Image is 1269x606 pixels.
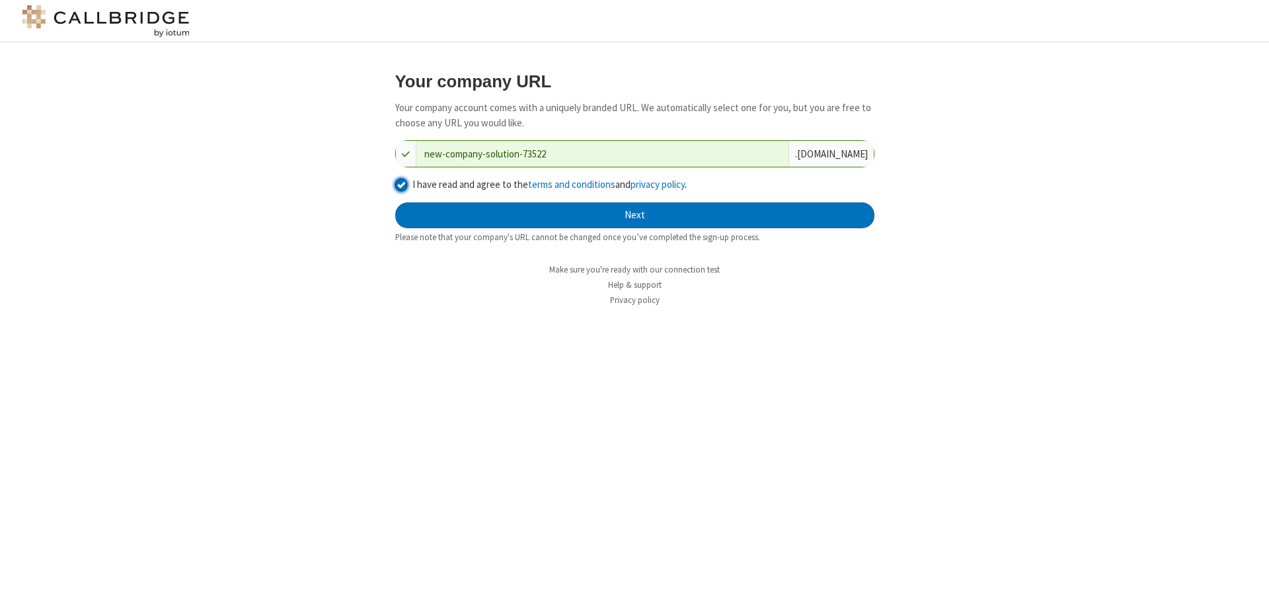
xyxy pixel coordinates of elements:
[528,178,615,191] a: terms and conditions
[788,141,874,167] div: . [DOMAIN_NAME]
[412,177,874,193] label: I have read and agree to the and .
[395,231,874,243] div: Please note that your company's URL cannot be changed once you’ve completed the sign-up process.
[395,72,874,91] h3: Your company URL
[610,294,660,306] a: Privacy policy
[549,264,720,275] a: Make sure you're ready with our connection test
[631,178,685,191] a: privacy policy
[416,141,788,167] input: Company URL
[20,5,192,37] img: logo@2x.png
[395,202,874,229] button: Next
[395,101,874,130] p: Your company account comes with a uniquely branded URL. We automatically select one for you, but ...
[608,279,662,290] a: Help & support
